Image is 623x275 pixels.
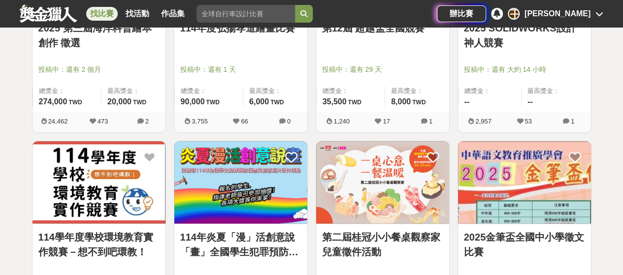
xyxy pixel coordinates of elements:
[429,118,432,125] span: 1
[316,141,449,224] a: Cover Image
[458,141,591,223] img: Cover Image
[333,118,350,125] span: 1,240
[181,97,205,106] span: 90,000
[412,99,426,106] span: TWD
[38,230,160,259] a: 114學年度學校環境教育實作競賽－想不到吧環教！
[525,118,531,125] span: 53
[437,5,486,22] a: 辦比賽
[122,7,153,21] a: 找活動
[322,230,443,259] a: 第二屆桂冠小小餐桌觀察家兒童徵件活動
[287,118,291,125] span: 0
[475,118,492,125] span: 2,957
[174,141,307,223] img: Cover Image
[464,21,585,50] a: 2025 SOLIDWORKS設計神人競賽
[180,64,301,75] span: 投稿中：還有 1 天
[322,21,443,35] a: 第12屆 超越盃全國競賽
[33,141,165,223] img: Cover Image
[192,118,208,125] span: 3,755
[391,86,443,96] span: 最高獎金：
[241,118,248,125] span: 66
[197,5,295,23] input: 全球自行車設計比賽
[157,7,189,21] a: 作品集
[38,64,160,75] span: 投稿中：還有 2 個月
[39,97,67,106] span: 274,000
[464,64,585,75] span: 投稿中：還有 大約 14 小時
[33,141,165,224] a: Cover Image
[527,97,533,106] span: --
[180,21,301,35] a: 114年度弘揚孝道繪畫比賽
[174,141,307,224] a: Cover Image
[323,97,347,106] span: 35,500
[249,97,269,106] span: 6,000
[107,97,131,106] span: 20,000
[145,118,149,125] span: 2
[571,118,574,125] span: 1
[464,230,585,259] a: 2025金筆盃全國中小學徵文比賽
[39,86,95,96] span: 總獎金：
[180,230,301,259] a: 114年炎夏「漫」活創意說「畫」全國學生犯罪預防漫畫與創意短片徵件
[98,118,108,125] span: 473
[508,8,520,20] div: 王
[107,86,160,96] span: 最高獎金：
[181,86,237,96] span: 總獎金：
[68,99,82,106] span: TWD
[206,99,219,106] span: TWD
[38,21,160,50] a: 2025 第三屆海洋科普繪本創作 徵選
[391,97,411,106] span: 8,000
[316,141,449,223] img: Cover Image
[249,86,301,96] span: 最高獎金：
[464,86,516,96] span: 總獎金：
[464,97,470,106] span: --
[323,86,379,96] span: 總獎金：
[270,99,284,106] span: TWD
[322,64,443,75] span: 投稿中：還有 29 天
[86,7,118,21] a: 找比賽
[525,8,590,20] div: [PERSON_NAME]
[383,118,390,125] span: 17
[348,99,361,106] span: TWD
[527,86,585,96] span: 最高獎金：
[458,141,591,224] a: Cover Image
[133,99,146,106] span: TWD
[48,118,68,125] span: 24,462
